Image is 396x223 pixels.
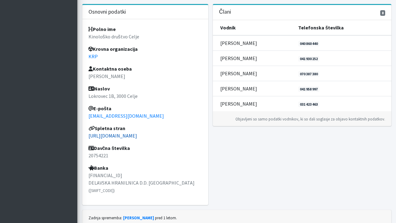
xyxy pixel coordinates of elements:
a: [PERSON_NAME] [123,215,154,220]
a: 041 930 252 [298,56,319,62]
span: 8 [380,10,385,16]
small: Zadnja sprememba: pred 1 letom. [88,215,177,220]
a: [EMAIL_ADDRESS][DOMAIN_NAME] [88,113,164,119]
small: ([SWIFT_CODE]) [88,188,115,193]
p: [FINANCIAL_ID] DELAVSKA HRANILNICA D.D. [GEOGRAPHIC_DATA] [88,172,202,194]
strong: Davčna številka [88,145,130,151]
a: 041 958 997 [298,86,319,92]
td: [PERSON_NAME] [213,35,295,51]
a: KRP [88,53,98,59]
td: [PERSON_NAME] [213,96,295,111]
small: Objavljeni so samo podatki vodnikov, ki so dali soglasje za objavo kontaktnih podatkov. [235,116,385,121]
a: [URL][DOMAIN_NAME] [88,133,137,139]
th: Telefonska številka [295,20,391,35]
td: [PERSON_NAME] [213,66,295,81]
p: 20754221 [88,152,202,159]
h3: Člani [219,9,231,15]
td: [PERSON_NAME] [213,50,295,66]
strong: Kontaktna oseba [88,66,132,72]
p: Kinološko društvo Celje [88,33,202,40]
td: [PERSON_NAME] [213,81,295,96]
a: 070 387 380 [298,71,319,77]
strong: Spletna stran [88,125,125,131]
strong: Polno ime [88,26,116,32]
th: Vodnik [213,20,295,35]
a: 031 423 463 [298,102,319,107]
strong: Banka [88,165,108,171]
strong: Naslov [88,85,110,92]
h3: Osnovni podatki [88,9,126,15]
p: Lokrovec 1B, 3000 Celje [88,92,202,100]
p: [PERSON_NAME] [88,72,202,80]
strong: E-pošta [88,105,112,111]
strong: Krovna organizacija [88,46,138,52]
a: 040 860 440 [298,41,319,46]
